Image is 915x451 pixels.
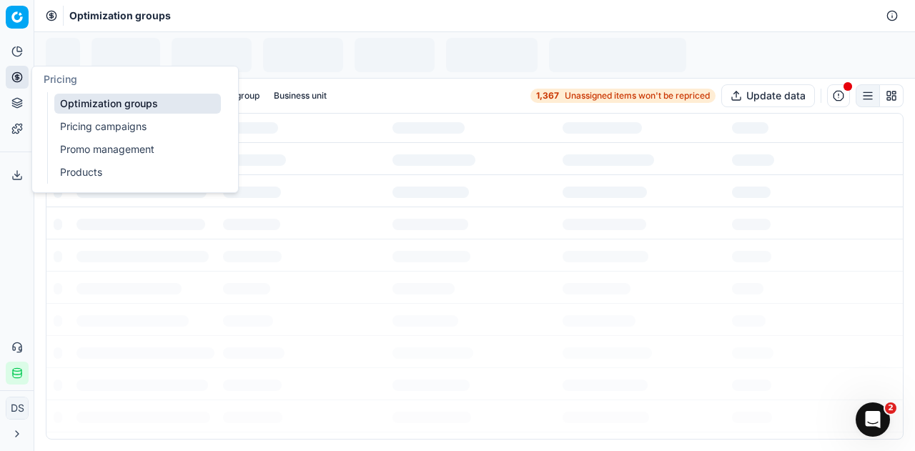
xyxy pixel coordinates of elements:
[54,162,221,182] a: Products
[44,73,77,85] span: Pricing
[721,84,815,107] button: Update data
[69,9,171,23] nav: breadcrumb
[856,402,890,437] iframe: Intercom live chat
[885,402,896,414] span: 2
[530,89,716,103] a: 1,367Unassigned items won't be repriced
[268,87,332,104] button: Business unit
[69,9,171,23] span: Optimization groups
[54,139,221,159] a: Promo management
[54,94,221,114] a: Optimization groups
[565,90,710,101] span: Unassigned items won't be repriced
[6,397,28,419] span: DS
[54,117,221,137] a: Pricing campaigns
[6,397,29,420] button: DS
[536,90,559,101] strong: 1,367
